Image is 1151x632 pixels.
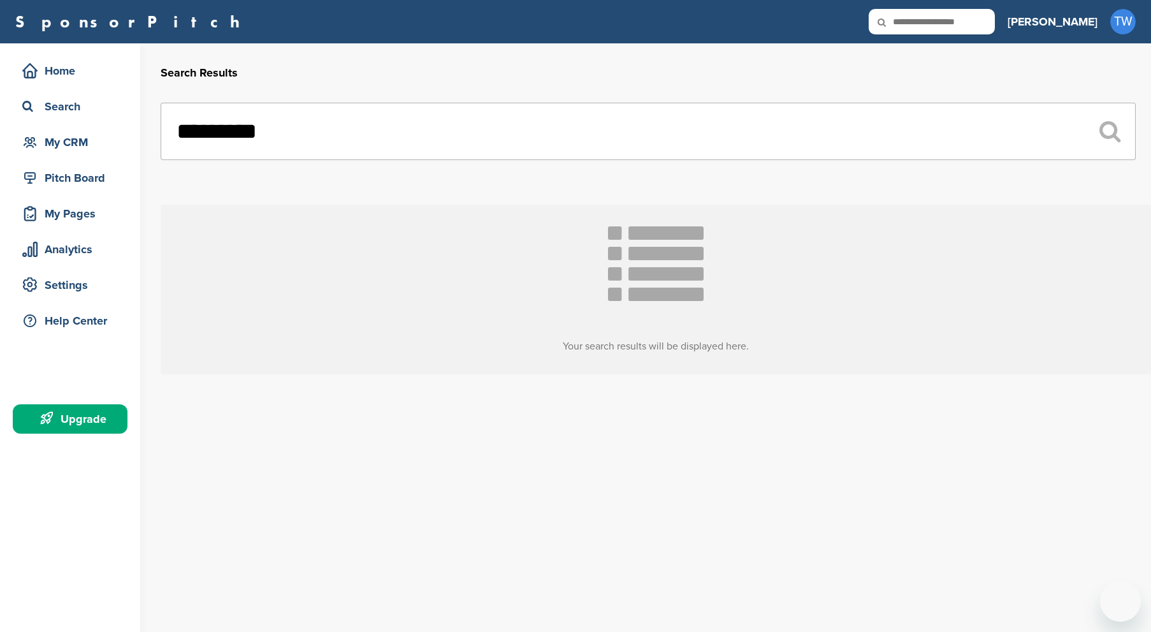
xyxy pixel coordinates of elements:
[13,404,127,434] a: Upgrade
[19,166,127,189] div: Pitch Board
[13,92,127,121] a: Search
[161,64,1136,82] h2: Search Results
[19,202,127,225] div: My Pages
[19,131,127,154] div: My CRM
[19,274,127,297] div: Settings
[19,59,127,82] div: Home
[19,95,127,118] div: Search
[13,56,127,85] a: Home
[19,238,127,261] div: Analytics
[15,13,248,30] a: SponsorPitch
[1110,9,1136,34] span: TW
[1100,581,1141,622] iframe: Button to launch messaging window
[13,199,127,228] a: My Pages
[13,163,127,193] a: Pitch Board
[13,270,127,300] a: Settings
[13,235,127,264] a: Analytics
[1008,8,1097,36] a: [PERSON_NAME]
[19,408,127,430] div: Upgrade
[161,339,1151,354] h3: Your search results will be displayed here.
[13,306,127,335] a: Help Center
[13,128,127,157] a: My CRM
[19,309,127,332] div: Help Center
[1008,13,1097,31] h3: [PERSON_NAME]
